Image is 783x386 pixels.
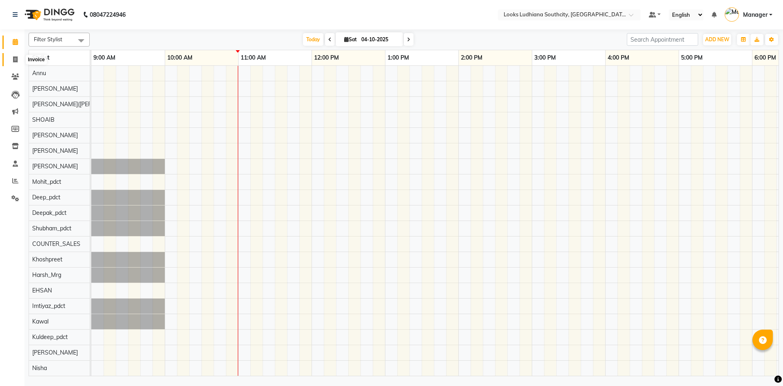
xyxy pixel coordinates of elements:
span: Harsh_Mrg [32,271,61,279]
span: Mohit_pdct [32,178,61,185]
span: [PERSON_NAME] [32,132,78,139]
span: Deep_pdct [32,194,60,201]
img: logo [21,3,77,26]
a: 5:00 PM [679,52,705,64]
a: 12:00 PM [312,52,341,64]
b: 08047224946 [90,3,126,26]
img: Manager [725,7,739,22]
span: Filter Stylist [34,36,62,42]
a: 1:00 PM [385,52,411,64]
span: Kawal [32,318,49,325]
span: Khoshpreet [32,256,62,263]
span: ADD NEW [705,36,729,42]
span: Imtiyaz_pdct [32,302,65,310]
button: ADD NEW [703,34,731,45]
a: 3:00 PM [532,52,558,64]
span: EHSAN [32,287,52,294]
span: COUNTER_SALES [32,240,80,248]
a: 11:00 AM [239,52,268,64]
span: Deepak_pdct [32,209,66,216]
span: [PERSON_NAME] [32,85,78,92]
div: Invoice [26,55,46,65]
a: 4:00 PM [606,52,631,64]
a: 9:00 AM [91,52,117,64]
a: 6:00 PM [752,52,778,64]
input: Search Appointment [627,33,698,46]
span: Today [303,33,323,46]
span: Sat [342,36,359,42]
span: [PERSON_NAME]([PERSON_NAME]) [32,100,127,108]
a: 10:00 AM [165,52,195,64]
span: Nisha [32,364,47,372]
span: [PERSON_NAME] [32,349,78,356]
input: 2025-10-04 [359,33,400,46]
span: Shubham_pdct [32,225,71,232]
span: SHOAIB [32,116,55,123]
a: 2:00 PM [459,52,484,64]
span: Annu [32,69,46,77]
span: [PERSON_NAME] [32,163,78,170]
span: Manager [743,11,768,19]
span: [PERSON_NAME] [32,147,78,154]
span: Kuldeep_pdct [32,333,68,341]
iframe: chat widget [749,353,775,378]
